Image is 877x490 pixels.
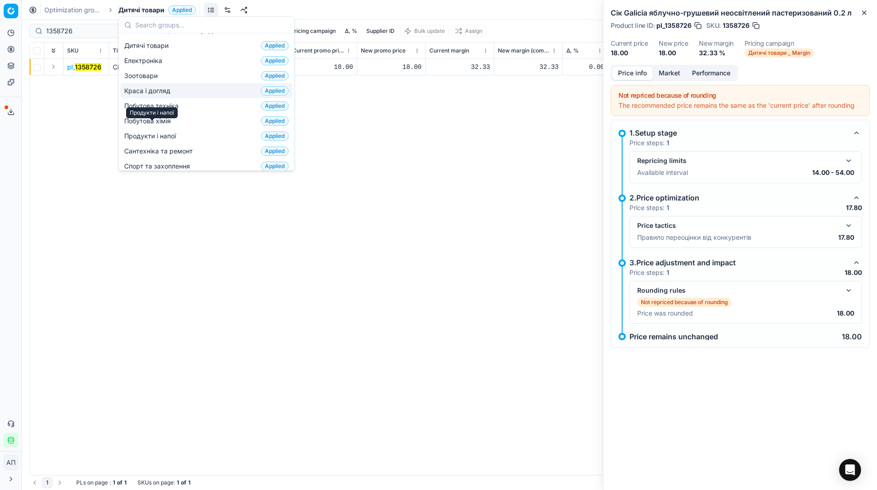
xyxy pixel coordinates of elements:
button: Market [653,67,686,80]
button: 1 [42,477,53,488]
p: 18.00 [842,333,862,340]
div: The recommended price remains the same as the 'current price' after rounding [618,101,862,110]
strong: 1 [113,479,115,486]
div: 1.Setup stage [629,127,847,138]
button: АП [4,455,18,470]
div: 3.Price adjustment and impact [629,257,847,268]
span: Продукти і напої [124,132,180,141]
span: SKU : [706,22,721,29]
button: Performance [686,67,736,80]
mark: 1358726 [75,63,101,71]
span: Applied [261,41,289,50]
span: Title [113,47,124,54]
nav: breadcrumb [44,5,196,15]
strong: 1 [666,269,669,276]
span: Applied [261,56,289,65]
span: Краса і догляд [124,86,174,95]
button: Go to next page [54,477,65,488]
p: Price was rounded [637,309,693,318]
dt: Current price [611,40,648,47]
div: Rounding rules [637,286,840,295]
dd: 18.00 [659,48,688,58]
div: 32.33 [429,63,490,72]
span: Applied [261,162,289,171]
strong: of [117,479,122,486]
strong: 1 [666,204,669,211]
span: Сантехніка та ремонт [124,147,196,156]
div: Suggestions [119,33,294,170]
p: 14.00 - 54.00 [812,168,854,177]
p: 17.80 [846,203,862,212]
span: PLs on page [76,479,108,486]
span: New margin (common), % [498,47,549,54]
span: Побутова хімія [124,116,174,126]
div: Price tactics [637,221,840,230]
button: Supplier ID [363,26,398,37]
span: Зоотовари [124,71,161,80]
div: Продукти і напої [126,107,178,118]
button: Expand all [48,45,59,56]
button: Assign [451,26,486,37]
p: 18.00 [837,309,854,318]
p: Price steps: [629,138,669,148]
span: New promo price [361,47,406,54]
span: 1358726 [723,21,750,30]
strong: 1 [188,479,190,486]
p: Price steps: [629,203,669,212]
div: 18.00 [361,63,422,72]
span: Дитячі товариApplied [118,5,196,15]
span: Спорт та захоплення [124,162,194,171]
div: 18.00 [292,63,353,72]
p: Available interval [637,168,688,177]
span: Applied [261,116,289,126]
span: Product line ID : [611,22,655,29]
span: Побутова техніка [124,101,182,111]
span: Current margin [429,47,469,54]
span: Дитячі товари [118,5,164,15]
span: Сік_Galicia_яблучно-грушевий_неосвітлений_пастеризований_0.2_л [113,63,323,71]
h2: Сік Galicia яблучно-грушевий неосвітлений пастеризований 0.2 л [611,7,870,18]
span: Applied [168,5,196,15]
span: Електроніка [124,56,166,65]
button: Pricing campaign [287,26,339,37]
button: Go to previous page [29,477,40,488]
span: Applied [261,147,289,156]
div: 2.Price optimization [629,192,847,203]
span: Current promo price [292,47,344,54]
span: pl_1358726 [656,21,692,30]
span: pl_ [67,63,101,72]
span: SKU [67,47,79,54]
dt: Pricing campaign [745,40,814,47]
p: Price steps: [629,268,669,277]
span: SKUs on page : [137,479,175,486]
input: Search groups... [135,16,289,34]
p: Правило переоцінки від конкурентів [637,233,751,242]
strong: 1 [177,479,179,486]
p: Price remains unchanged [629,333,718,340]
a: Optimization groups [44,5,103,15]
button: Price info [612,67,653,80]
div: Not repriced because of rounding [618,91,862,100]
strong: of [181,479,186,486]
p: 17.80 [838,233,854,242]
span: Applied [261,132,289,141]
span: Applied [261,86,289,95]
dt: New price [659,40,688,47]
span: Δ, % [566,47,579,54]
span: АП [4,456,18,469]
div: Repricing limits [637,156,840,165]
input: Search by SKU or title [46,26,146,36]
p: Not repriced because of rounding [641,299,728,306]
nav: pagination [29,477,65,488]
button: Δ, % [341,26,361,37]
div: : [76,479,127,486]
button: pl_1358726 [67,63,101,72]
span: Дитячі товари [124,41,172,50]
p: 18.00 [845,268,862,277]
div: 32.33 [498,63,559,72]
button: Expand [48,61,59,72]
dd: 32.33 % [699,48,734,58]
strong: 1 [666,139,669,147]
button: Bulk update [400,26,449,37]
span: Applied [261,101,289,111]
